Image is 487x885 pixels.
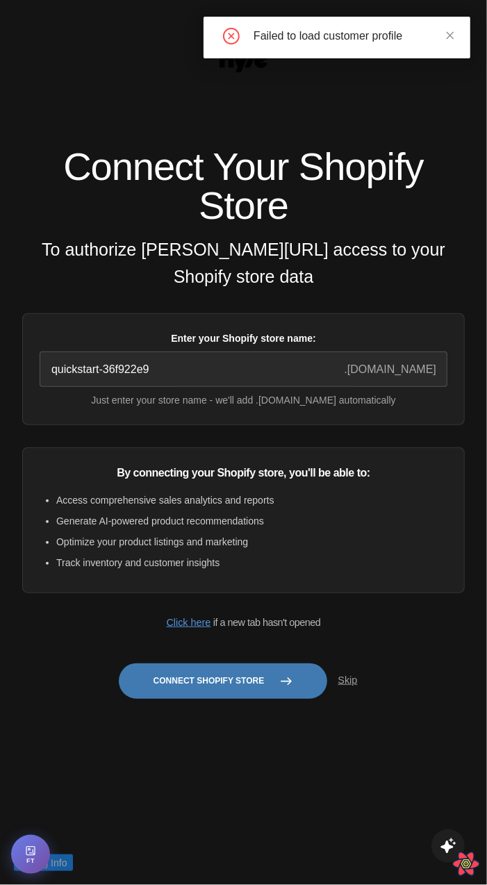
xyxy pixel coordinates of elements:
[452,850,480,878] button: Open React Query Devtools
[26,858,35,864] span: FT
[19,855,67,870] span: Debug Info
[40,392,447,408] small: Just enter your store name - we'll add .[DOMAIN_NAME] automatically
[40,465,447,481] p: By connecting your Shopify store, you'll be able to:
[56,555,447,570] li: Track inventory and customer insights
[254,28,454,44] div: Failed to load customer profile
[11,835,50,874] button: Open Feature Toggle Debug Panel
[223,28,240,44] span: close-circle
[56,534,447,549] li: Optimize your product listings and marketing
[40,331,447,346] label: Enter your Shopify store name:
[327,667,369,694] button: Skip
[40,351,447,387] input: manscaped
[56,513,447,529] li: Generate AI-powered product recommendations
[22,147,465,225] h1: Connect Your Shopify Store
[22,615,465,631] p: if a new tab hasn't opened
[445,31,455,40] span: close
[56,493,447,508] li: Access comprehensive sales analytics and reports
[22,236,465,291] h4: To authorize [PERSON_NAME][URL] access to your Shopify store data
[166,615,211,631] button: Click here
[119,663,327,699] button: Connect Shopify Store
